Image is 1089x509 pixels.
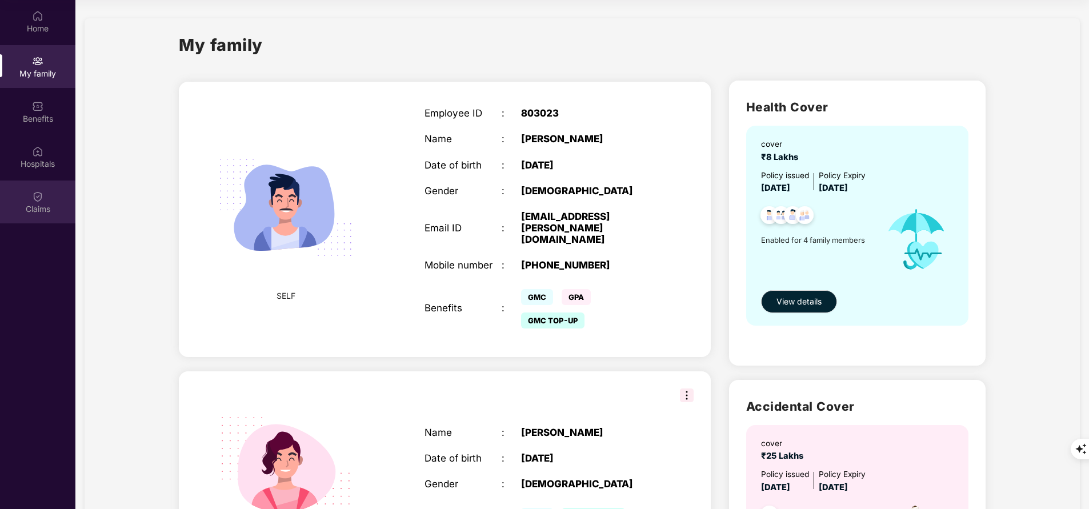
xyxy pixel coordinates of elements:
[425,107,502,119] div: Employee ID
[680,388,694,402] img: svg+xml;base64,PHN2ZyB3aWR0aD0iMzIiIGhlaWdodD0iMzIiIHZpZXdCb3g9IjAgMCAzMiAzMiIgZmlsbD0ibm9uZSIgeG...
[502,478,521,490] div: :
[761,482,790,492] span: [DATE]
[791,203,819,231] img: svg+xml;base64,PHN2ZyB4bWxucz0iaHR0cDovL3d3dy53My5vcmcvMjAwMC9zdmciIHdpZHRoPSI0OC45NDMiIGhlaWdodD...
[425,159,502,171] div: Date of birth
[521,312,584,328] span: GMC TOP-UP
[746,98,968,117] h2: Health Cover
[761,290,837,313] button: View details
[203,125,367,289] img: svg+xml;base64,PHN2ZyB4bWxucz0iaHR0cDovL3d3dy53My5vcmcvMjAwMC9zdmciIHdpZHRoPSIyMjQiIGhlaWdodD0iMT...
[761,451,808,461] span: ₹25 Lakhs
[521,452,656,464] div: [DATE]
[425,452,502,464] div: Date of birth
[521,211,656,245] div: [EMAIL_ADDRESS][PERSON_NAME][DOMAIN_NAME]
[502,185,521,197] div: :
[761,234,875,246] span: Enabled for 4 family members
[761,138,803,150] div: cover
[502,259,521,271] div: :
[521,289,553,305] span: GMC
[761,183,790,193] span: [DATE]
[819,482,848,492] span: [DATE]
[179,32,263,58] h1: My family
[502,427,521,438] div: :
[32,146,43,157] img: svg+xml;base64,PHN2ZyBpZD0iSG9zcGl0YWxzIiB4bWxucz0iaHR0cDovL3d3dy53My5vcmcvMjAwMC9zdmciIHdpZHRoPS...
[32,191,43,202] img: svg+xml;base64,PHN2ZyBpZD0iQ2xhaW0iIHhtbG5zPSJodHRwOi8vd3d3LnczLm9yZy8yMDAwL3N2ZyIgd2lkdGg9IjIwIi...
[521,159,656,171] div: [DATE]
[819,170,866,182] div: Policy Expiry
[502,107,521,119] div: :
[425,478,502,490] div: Gender
[502,159,521,171] div: :
[767,203,795,231] img: svg+xml;base64,PHN2ZyB4bWxucz0iaHR0cDovL3d3dy53My5vcmcvMjAwMC9zdmciIHdpZHRoPSI0OC45MTUiIGhlaWdodD...
[425,427,502,438] div: Name
[761,438,808,450] div: cover
[761,170,809,182] div: Policy issued
[521,133,656,145] div: [PERSON_NAME]
[776,295,822,308] span: View details
[502,133,521,145] div: :
[425,185,502,197] div: Gender
[425,259,502,271] div: Mobile number
[425,133,502,145] div: Name
[521,427,656,438] div: [PERSON_NAME]
[755,203,783,231] img: svg+xml;base64,PHN2ZyB4bWxucz0iaHR0cDovL3d3dy53My5vcmcvMjAwMC9zdmciIHdpZHRoPSI0OC45NDMiIGhlaWdodD...
[819,468,866,480] div: Policy Expiry
[746,397,968,416] h2: Accidental Cover
[502,302,521,314] div: :
[562,289,591,305] span: GPA
[32,10,43,22] img: svg+xml;base64,PHN2ZyBpZD0iSG9tZSIgeG1sbnM9Imh0dHA6Ly93d3cudzMub3JnLzIwMDAvc3ZnIiB3aWR0aD0iMjAiIG...
[502,222,521,234] div: :
[425,302,502,314] div: Benefits
[521,478,656,490] div: [DEMOGRAPHIC_DATA]
[277,290,295,302] span: SELF
[521,107,656,119] div: 803023
[521,259,656,271] div: [PHONE_NUMBER]
[761,152,803,162] span: ₹8 Lakhs
[32,55,43,67] img: svg+xml;base64,PHN2ZyB3aWR0aD0iMjAiIGhlaWdodD0iMjAiIHZpZXdCb3g9IjAgMCAyMCAyMCIgZmlsbD0ibm9uZSIgeG...
[761,468,809,480] div: Policy issued
[521,185,656,197] div: [DEMOGRAPHIC_DATA]
[779,203,807,231] img: svg+xml;base64,PHN2ZyB4bWxucz0iaHR0cDovL3d3dy53My5vcmcvMjAwMC9zdmciIHdpZHRoPSI0OC45NDMiIGhlaWdodD...
[32,101,43,112] img: svg+xml;base64,PHN2ZyBpZD0iQmVuZWZpdHMiIHhtbG5zPSJodHRwOi8vd3d3LnczLm9yZy8yMDAwL3N2ZyIgd2lkdGg9Ij...
[425,222,502,234] div: Email ID
[875,195,958,284] img: icon
[819,183,848,193] span: [DATE]
[502,452,521,464] div: :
